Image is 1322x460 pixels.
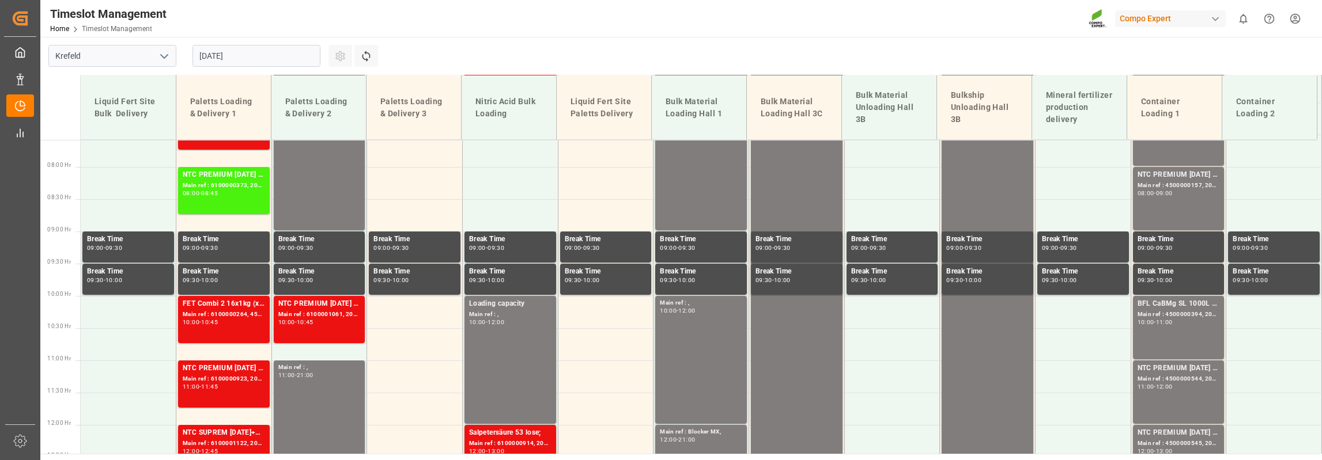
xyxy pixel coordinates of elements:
div: 13:00 [488,448,504,454]
div: Break Time [565,266,647,277]
div: - [1059,277,1060,283]
span: 12:30 Hr [47,452,71,458]
div: Main ref : 4500000544, 2000000354; [1138,374,1220,384]
div: - [772,277,774,283]
div: 09:30 [774,245,791,250]
div: - [295,277,297,283]
span: 11:00 Hr [47,355,71,362]
div: 09:00 [87,245,104,250]
div: Mineral fertilizer production delivery [1041,85,1117,130]
div: 09:30 [87,277,104,283]
div: Main ref : 6100000914, 2000000955; [469,439,552,448]
div: 09:00 [756,245,772,250]
div: - [1154,191,1155,196]
div: 10:00 [488,277,504,283]
div: Container Loading 1 [1136,91,1213,124]
div: - [295,320,297,325]
div: NTC PREMIUM [DATE] 25kg (x42) INT; [1138,169,1220,181]
div: 09:30 [1251,245,1268,250]
div: 12:45 [201,448,218,454]
div: 08:45 [201,191,218,196]
div: 09:30 [373,277,390,283]
div: Break Time [87,234,169,245]
div: 12:00 [660,437,677,442]
div: 10:00 [583,277,600,283]
div: Break Time [851,266,934,277]
div: - [677,308,678,313]
div: - [1154,320,1155,325]
div: - [963,277,965,283]
div: 11:00 [1138,384,1154,389]
div: Main ref : Blocker MX, [660,427,742,437]
div: Break Time [851,234,934,245]
div: Break Time [1233,234,1315,245]
div: Break Time [183,234,265,245]
div: - [1154,448,1155,454]
div: 09:30 [392,245,409,250]
div: - [867,277,869,283]
div: 10:00 [1251,277,1268,283]
div: 09:30 [183,277,199,283]
span: 11:30 Hr [47,387,71,394]
button: Help Center [1256,6,1282,32]
div: - [199,277,201,283]
div: Bulk Material Unloading Hall 3B [851,85,927,130]
div: 13:00 [1156,448,1173,454]
div: 10:00 [965,277,981,283]
span: 10:30 Hr [47,323,71,329]
div: Paletts Loading & Delivery 2 [281,91,357,124]
div: 08:00 [183,191,199,196]
div: 10:00 [1060,277,1077,283]
img: Screenshot%202023-09-29%20at%2010.02.21.png_1712312052.png [1089,9,1107,29]
div: 11:00 [183,384,199,389]
div: Container Loading 2 [1232,91,1308,124]
div: Break Time [87,266,169,277]
div: 10:00 [201,277,218,283]
div: Break Time [1042,266,1124,277]
div: Break Time [373,266,456,277]
div: 09:30 [660,277,677,283]
div: Paletts Loading & Delivery 3 [376,91,452,124]
div: Break Time [946,266,1029,277]
div: Break Time [373,234,456,245]
div: 10:45 [297,320,313,325]
div: - [867,245,869,250]
span: 10:00 Hr [47,291,71,297]
div: - [1059,245,1060,250]
div: - [581,245,583,250]
div: 10:00 [297,277,313,283]
div: 12:00 [1156,384,1173,389]
div: - [199,245,201,250]
div: Main ref : 6100000923, 2000000197; [183,374,265,384]
div: 09:30 [678,245,695,250]
div: Main ref : , [660,298,742,308]
div: 09:30 [946,277,963,283]
span: 12:00 Hr [47,420,71,426]
span: 08:30 Hr [47,194,71,200]
div: Liquid Fert Site Bulk Delivery [90,91,167,124]
div: NTC PREMIUM [DATE] 25kg (x42) INT; [1138,427,1220,439]
div: 10:00 [105,277,122,283]
div: - [581,277,583,283]
div: - [486,277,488,283]
div: 09:00 [660,245,677,250]
div: NTC PREMIUM [DATE] 25kg (x42) INT MTO;NTC CLASSIC [DATE] 25kg (x42) INT MTO; [278,298,361,310]
div: 09:00 [278,245,295,250]
div: - [295,245,297,250]
div: - [104,277,105,283]
div: 10:00 [660,308,677,313]
div: Nitric Acid Bulk Loading [471,91,547,124]
div: Break Time [469,234,552,245]
div: 09:30 [105,245,122,250]
div: Main ref : , [469,310,552,320]
div: - [486,320,488,325]
div: - [104,245,105,250]
div: - [1249,277,1251,283]
div: Liquid Fert Site Paletts Delivery [566,91,642,124]
button: Compo Expert [1115,7,1230,29]
div: NTC PREMIUM [DATE] 50kg (x25) INT MTO; [183,363,265,374]
div: - [1249,245,1251,250]
div: Main ref : 6100001061, 2000000536; [278,310,361,320]
div: Main ref : 6100000373, 2000000192;2000000168; 2000000192; [183,181,265,191]
div: - [199,448,201,454]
